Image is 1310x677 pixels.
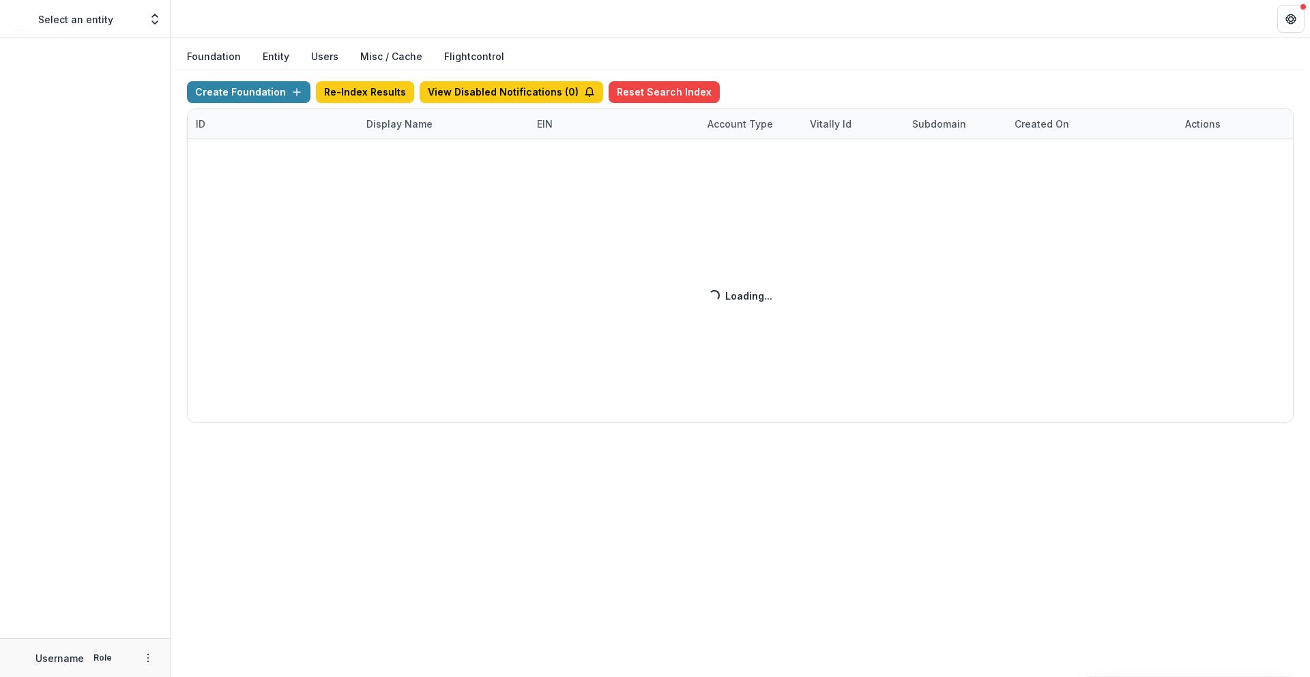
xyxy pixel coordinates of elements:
p: Username [35,651,84,665]
p: Select an entity [38,12,113,27]
p: Role [89,652,116,664]
a: Flightcontrol [444,49,504,63]
button: Get Help [1277,5,1305,33]
button: Entity [252,44,300,70]
button: More [140,650,156,666]
button: Foundation [176,44,252,70]
button: Misc / Cache [349,44,433,70]
button: Users [300,44,349,70]
button: Open entity switcher [145,5,164,33]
